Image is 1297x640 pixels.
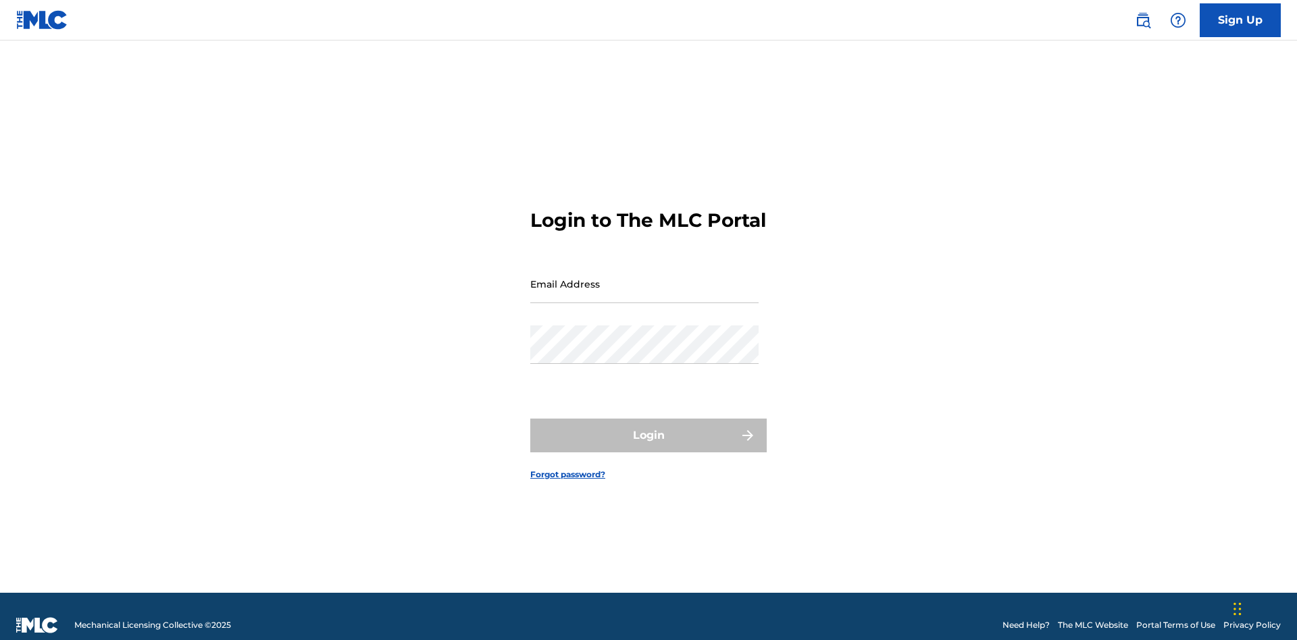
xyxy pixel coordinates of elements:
img: MLC Logo [16,10,68,30]
a: Portal Terms of Use [1136,619,1215,631]
a: Sign Up [1200,3,1281,37]
iframe: Chat Widget [1229,575,1297,640]
img: help [1170,12,1186,28]
a: Public Search [1129,7,1156,34]
img: logo [16,617,58,633]
span: Mechanical Licensing Collective © 2025 [74,619,231,631]
a: Forgot password? [530,469,605,481]
div: Drag [1234,589,1242,629]
img: search [1135,12,1151,28]
h3: Login to The MLC Portal [530,209,766,232]
a: The MLC Website [1058,619,1128,631]
a: Privacy Policy [1223,619,1281,631]
div: Help [1165,7,1192,34]
a: Need Help? [1002,619,1050,631]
